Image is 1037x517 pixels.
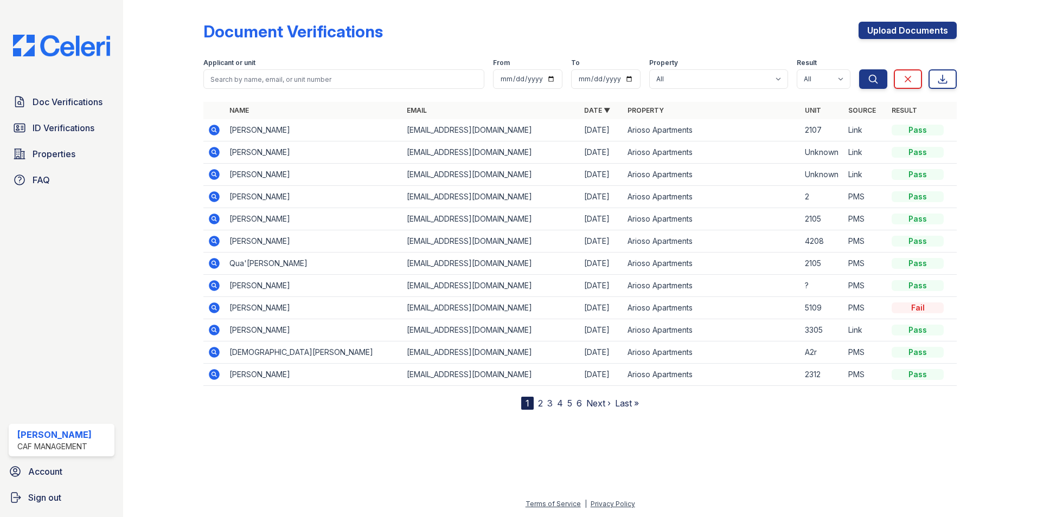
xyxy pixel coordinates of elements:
td: [EMAIL_ADDRESS][DOMAIN_NAME] [402,341,580,364]
td: PMS [844,297,887,319]
td: [PERSON_NAME] [225,164,402,186]
td: ? [801,275,844,297]
a: Result [892,106,917,114]
td: [PERSON_NAME] [225,297,402,319]
td: [PERSON_NAME] [225,119,402,141]
td: [EMAIL_ADDRESS][DOMAIN_NAME] [402,186,580,208]
td: Arioso Apartments [623,275,801,297]
td: [DATE] [580,186,623,208]
td: [EMAIL_ADDRESS][DOMAIN_NAME] [402,297,580,319]
div: Pass [892,191,944,202]
td: 3305 [801,319,844,341]
a: Email [407,106,427,114]
div: | [585,500,587,508]
td: PMS [844,275,887,297]
div: Pass [892,236,944,247]
td: [EMAIL_ADDRESS][DOMAIN_NAME] [402,119,580,141]
a: 6 [577,398,582,409]
a: Unit [805,106,821,114]
td: Link [844,319,887,341]
a: Date ▼ [584,106,610,114]
td: PMS [844,230,887,253]
div: Pass [892,258,944,269]
td: [PERSON_NAME] [225,319,402,341]
span: FAQ [33,173,50,186]
a: Source [848,106,876,114]
a: 4 [557,398,563,409]
img: CE_Logo_Blue-a8612792a0a2168367f1c8372b55b34899dd931a85d93a1a3d3e32e68fde9ad4.png [4,35,119,56]
div: 1 [521,397,534,410]
td: Arioso Apartments [623,319,801,341]
td: Qua'[PERSON_NAME] [225,253,402,275]
td: [DATE] [580,275,623,297]
a: Next › [586,398,611,409]
a: Privacy Policy [591,500,635,508]
a: Property [628,106,664,114]
td: 2107 [801,119,844,141]
div: Fail [892,302,944,313]
td: 2312 [801,364,844,386]
td: [EMAIL_ADDRESS][DOMAIN_NAME] [402,253,580,275]
div: CAF Management [17,441,92,452]
td: Arioso Apartments [623,186,801,208]
label: From [493,59,510,67]
td: 4208 [801,230,844,253]
td: Arioso Apartments [623,364,801,386]
td: [PERSON_NAME] [225,208,402,230]
td: Link [844,164,887,186]
td: [DEMOGRAPHIC_DATA][PERSON_NAME] [225,341,402,364]
td: Arioso Apartments [623,141,801,164]
td: [DATE] [580,141,623,164]
td: [PERSON_NAME] [225,230,402,253]
td: 5109 [801,297,844,319]
label: Property [649,59,678,67]
input: Search by name, email, or unit number [203,69,484,89]
label: Result [797,59,817,67]
div: Pass [892,369,944,380]
td: [EMAIL_ADDRESS][DOMAIN_NAME] [402,141,580,164]
label: Applicant or unit [203,59,255,67]
td: [DATE] [580,297,623,319]
a: FAQ [9,169,114,191]
a: 3 [547,398,553,409]
div: Pass [892,125,944,135]
td: [EMAIL_ADDRESS][DOMAIN_NAME] [402,230,580,253]
span: Properties [33,147,75,160]
td: PMS [844,253,887,275]
td: [DATE] [580,230,623,253]
td: Arioso Apartments [623,119,801,141]
td: [DATE] [580,364,623,386]
span: Sign out [28,491,61,504]
td: Arioso Apartments [623,341,801,364]
td: PMS [844,186,887,208]
td: 2 [801,186,844,208]
div: Pass [892,325,944,335]
td: [PERSON_NAME] [225,186,402,208]
td: A2r [801,341,844,364]
div: Pass [892,214,944,224]
td: Arioso Apartments [623,164,801,186]
td: [EMAIL_ADDRESS][DOMAIN_NAME] [402,164,580,186]
td: [EMAIL_ADDRESS][DOMAIN_NAME] [402,275,580,297]
div: Pass [892,147,944,158]
td: [PERSON_NAME] [225,275,402,297]
td: PMS [844,208,887,230]
a: Sign out [4,487,119,508]
span: Account [28,465,62,478]
a: Name [229,106,249,114]
td: [DATE] [580,119,623,141]
td: 2105 [801,253,844,275]
span: Doc Verifications [33,95,103,108]
a: ID Verifications [9,117,114,139]
div: Pass [892,347,944,358]
a: Upload Documents [859,22,957,39]
td: Link [844,119,887,141]
a: Properties [9,143,114,165]
td: Arioso Apartments [623,297,801,319]
td: [PERSON_NAME] [225,141,402,164]
td: [DATE] [580,319,623,341]
div: Pass [892,169,944,180]
a: Last » [615,398,639,409]
div: Document Verifications [203,22,383,41]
